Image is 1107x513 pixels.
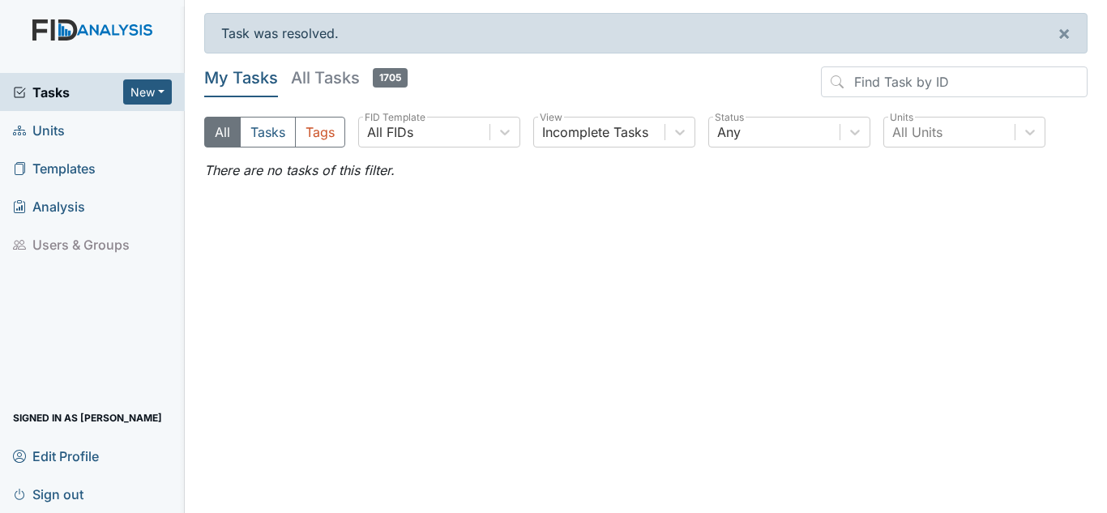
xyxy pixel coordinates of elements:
span: Units [13,118,65,143]
div: Any [717,122,741,142]
button: All [204,117,241,147]
div: All Units [892,122,942,142]
span: Signed in as [PERSON_NAME] [13,405,162,430]
button: New [123,79,172,105]
h5: My Tasks [204,66,278,89]
div: Task was resolved. [204,13,1088,53]
span: Edit Profile [13,443,99,468]
button: Tags [295,117,345,147]
h5: All Tasks [291,66,408,89]
span: Sign out [13,481,83,507]
span: Templates [13,156,96,181]
div: Incomplete Tasks [542,122,648,142]
em: There are no tasks of this filter. [204,162,395,178]
a: Tasks [13,83,123,102]
div: All FIDs [367,122,413,142]
div: Type filter [204,117,345,147]
span: Analysis [13,194,85,219]
input: Find Task by ID [821,66,1088,97]
span: 1705 [373,68,408,88]
span: × [1058,21,1071,45]
button: × [1041,14,1087,53]
button: Tasks [240,117,296,147]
